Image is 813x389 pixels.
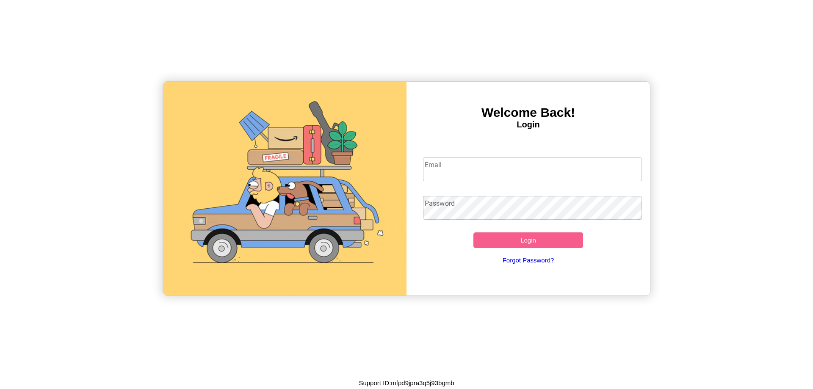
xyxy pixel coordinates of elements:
[473,232,583,248] button: Login
[163,82,406,295] img: gif
[359,377,454,389] p: Support ID: mfpd9jpra3q5j93bgmb
[406,105,650,120] h3: Welcome Back!
[419,248,638,272] a: Forgot Password?
[406,120,650,130] h4: Login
